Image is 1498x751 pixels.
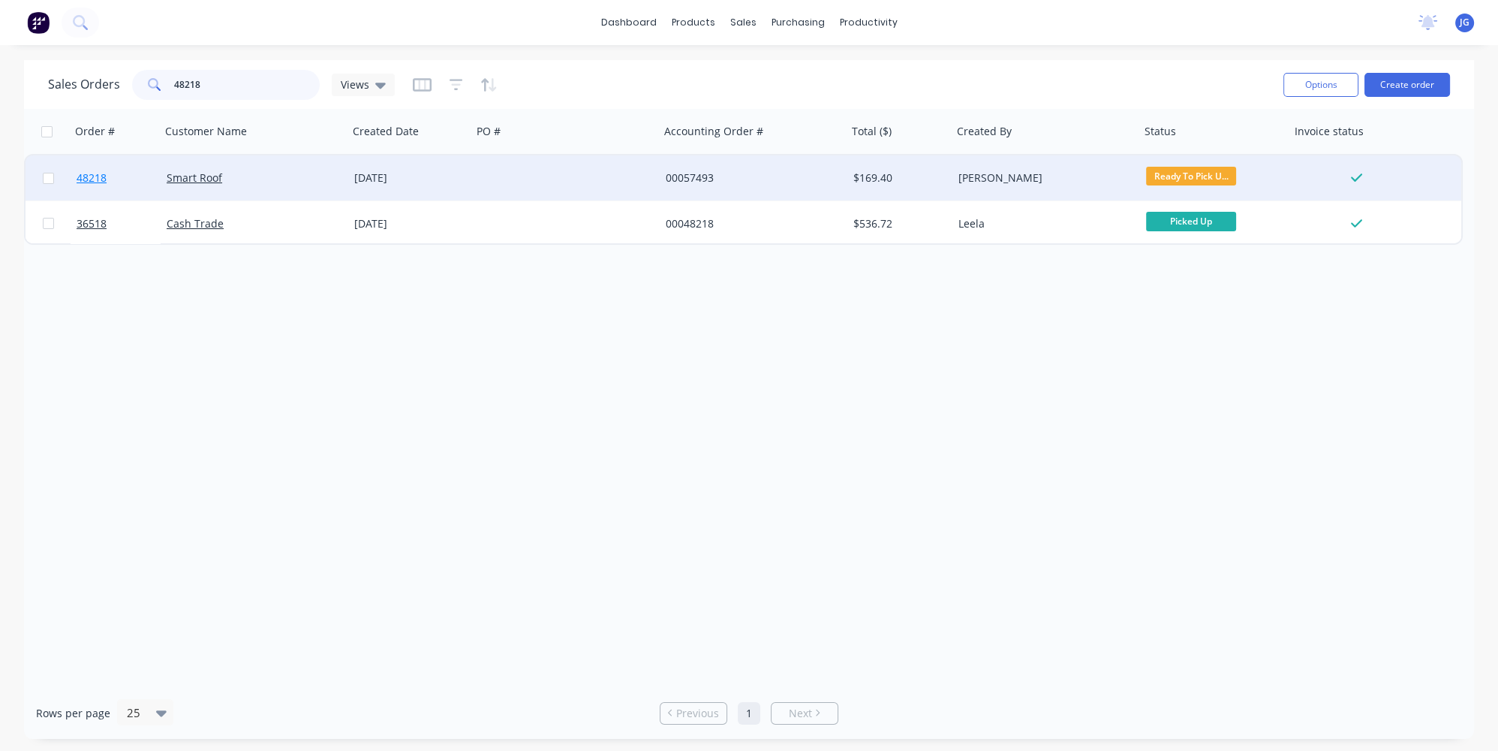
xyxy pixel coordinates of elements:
[48,77,120,92] h1: Sales Orders
[1295,124,1364,139] div: Invoice status
[341,77,369,92] span: Views
[353,124,419,139] div: Created Date
[27,11,50,34] img: Factory
[676,706,719,721] span: Previous
[167,170,222,185] a: Smart Roof
[1283,73,1358,97] button: Options
[167,216,224,231] a: Cash Trade
[723,11,764,34] div: sales
[789,706,812,721] span: Next
[1145,124,1176,139] div: Status
[77,155,167,201] a: 48218
[77,170,107,185] span: 48218
[958,216,1125,231] div: Leela
[772,706,838,721] a: Next page
[666,170,832,185] div: 00057493
[77,201,167,246] a: 36518
[354,216,466,231] div: [DATE]
[75,124,115,139] div: Order #
[174,70,320,100] input: Search...
[477,124,501,139] div: PO #
[853,170,942,185] div: $169.40
[1364,73,1450,97] button: Create order
[738,702,760,725] a: Page 1 is your current page
[1460,16,1469,29] span: JG
[958,170,1125,185] div: [PERSON_NAME]
[853,216,942,231] div: $536.72
[594,11,664,34] a: dashboard
[852,124,892,139] div: Total ($)
[660,706,726,721] a: Previous page
[832,11,905,34] div: productivity
[666,216,832,231] div: 00048218
[957,124,1012,139] div: Created By
[764,11,832,34] div: purchasing
[165,124,247,139] div: Customer Name
[36,706,110,721] span: Rows per page
[664,124,763,139] div: Accounting Order #
[1146,212,1236,231] span: Picked Up
[1146,167,1236,185] span: Ready To Pick U...
[654,702,844,725] ul: Pagination
[664,11,723,34] div: products
[354,170,466,185] div: [DATE]
[77,216,107,231] span: 36518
